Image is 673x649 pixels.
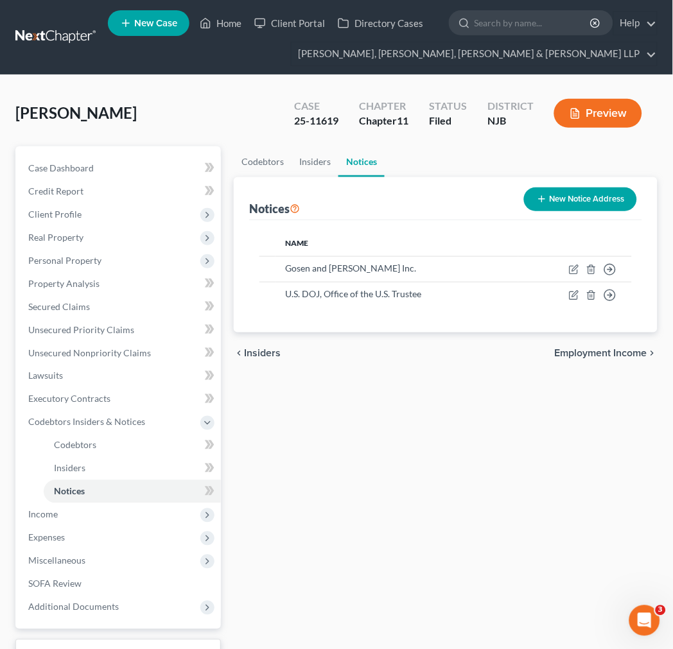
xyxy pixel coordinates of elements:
[292,42,657,65] a: [PERSON_NAME], [PERSON_NAME], [PERSON_NAME] & [PERSON_NAME] LLP
[555,348,658,358] button: Employment Income chevron_right
[28,370,63,381] span: Lawsuits
[28,578,82,589] span: SOFA Review
[28,324,134,335] span: Unsecured Priority Claims
[338,146,385,177] a: Notices
[18,342,221,365] a: Unsecured Nonpriority Claims
[359,114,408,128] div: Chapter
[292,146,338,177] a: Insiders
[248,12,331,35] a: Client Portal
[18,272,221,295] a: Property Analysis
[429,99,467,114] div: Status
[429,114,467,128] div: Filed
[54,440,96,451] span: Codebtors
[397,114,408,126] span: 11
[28,232,83,243] span: Real Property
[554,99,642,128] button: Preview
[234,348,281,358] button: chevron_left Insiders
[286,238,309,248] span: Name
[555,348,647,358] span: Employment Income
[18,318,221,342] a: Unsecured Priority Claims
[54,463,85,474] span: Insiders
[524,187,637,211] button: New Notice Address
[18,180,221,203] a: Credit Report
[28,417,145,428] span: Codebtors Insiders & Notices
[28,278,100,289] span: Property Analysis
[15,103,137,122] span: [PERSON_NAME]
[54,486,85,497] span: Notices
[28,347,151,358] span: Unsecured Nonpriority Claims
[28,301,90,312] span: Secured Claims
[234,348,244,358] i: chevron_left
[18,388,221,411] a: Executory Contracts
[294,114,338,128] div: 25-11619
[28,209,82,220] span: Client Profile
[44,457,221,480] a: Insiders
[487,99,534,114] div: District
[475,11,592,35] input: Search by name...
[18,573,221,596] a: SOFA Review
[28,555,85,566] span: Miscellaneous
[244,348,281,358] span: Insiders
[28,394,110,404] span: Executory Contracts
[629,605,660,636] iframe: Intercom live chat
[18,157,221,180] a: Case Dashboard
[28,532,65,543] span: Expenses
[44,434,221,457] a: Codebtors
[487,114,534,128] div: NJB
[249,201,300,216] div: Notices
[44,480,221,503] a: Notices
[18,295,221,318] a: Secured Claims
[28,162,94,173] span: Case Dashboard
[28,509,58,520] span: Income
[234,146,292,177] a: Codebtors
[331,12,430,35] a: Directory Cases
[28,255,101,266] span: Personal Property
[294,99,338,114] div: Case
[18,365,221,388] a: Lawsuits
[28,601,119,612] span: Additional Documents
[193,12,248,35] a: Home
[359,99,408,114] div: Chapter
[286,263,417,273] span: Gosen and [PERSON_NAME] Inc.
[614,12,657,35] a: Help
[28,186,83,196] span: Credit Report
[134,19,177,28] span: New Case
[656,605,666,616] span: 3
[647,348,658,358] i: chevron_right
[286,288,422,299] span: U.S. DOJ, Office of the U.S. Trustee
